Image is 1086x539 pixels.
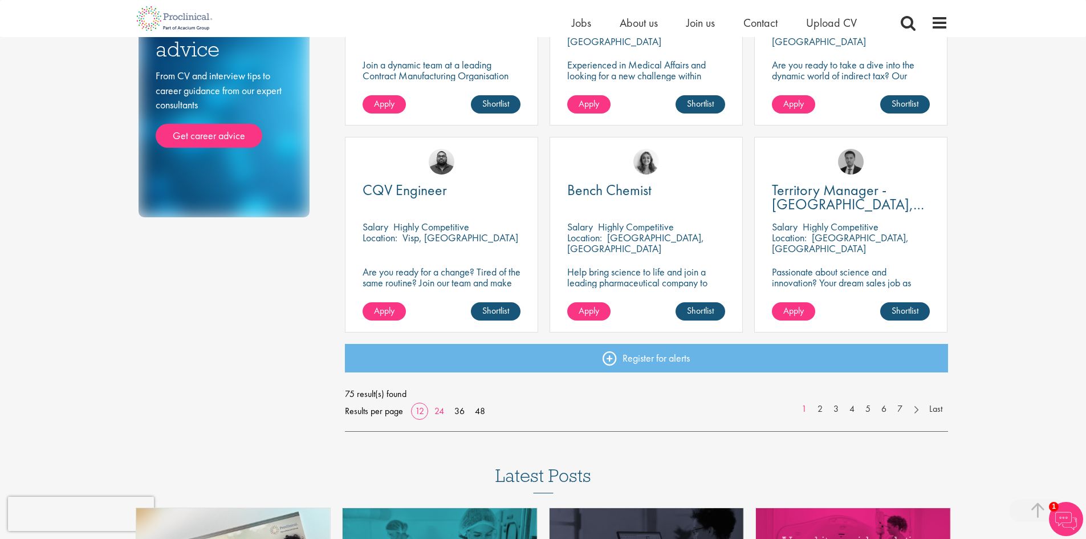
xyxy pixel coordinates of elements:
[743,15,778,30] a: Contact
[567,180,652,200] span: Bench Chemist
[345,403,403,420] span: Results per page
[772,231,909,255] p: [GEOGRAPHIC_DATA], [GEOGRAPHIC_DATA]
[844,403,860,416] a: 4
[772,95,815,114] a: Apply
[783,305,804,317] span: Apply
[363,231,397,244] span: Location:
[579,305,599,317] span: Apply
[402,231,518,244] p: Visp, [GEOGRAPHIC_DATA]
[345,344,948,372] a: Register for alerts
[676,302,725,321] a: Shortlist
[471,95,520,114] a: Shortlist
[450,405,469,417] a: 36
[598,220,674,233] p: Highly Competitive
[806,15,857,30] a: Upload CV
[772,302,815,321] a: Apply
[363,59,520,103] p: Join a dynamic team at a leading Contract Manufacturing Organisation and contribute to groundbrea...
[567,231,602,244] span: Location:
[783,98,804,110] span: Apply
[633,149,659,175] img: Jackie Cerchio
[772,231,807,244] span: Location:
[1049,502,1059,512] span: 1
[567,266,725,321] p: Help bring science to life and join a leading pharmaceutical company to play a key role in delive...
[812,403,828,416] a: 2
[772,266,930,299] p: Passionate about science and innovation? Your dream sales job as Territory Manager awaits!
[828,403,844,416] a: 3
[1049,502,1083,536] img: Chatbot
[676,95,725,114] a: Shortlist
[374,305,394,317] span: Apply
[567,183,725,197] a: Bench Chemist
[880,302,930,321] a: Shortlist
[924,403,948,416] a: Last
[772,59,930,114] p: Are you ready to take a dive into the dynamic world of indirect tax? Our client is recruiting for...
[471,405,489,417] a: 48
[567,95,611,114] a: Apply
[471,302,520,321] a: Shortlist
[8,497,154,531] iframe: reCAPTCHA
[363,95,406,114] a: Apply
[772,183,930,212] a: Territory Manager - [GEOGRAPHIC_DATA], [GEOGRAPHIC_DATA]
[803,220,878,233] p: Highly Competitive
[579,98,599,110] span: Apply
[363,302,406,321] a: Apply
[156,124,262,148] a: Get career advice
[567,231,704,255] p: [GEOGRAPHIC_DATA], [GEOGRAPHIC_DATA]
[345,386,948,403] span: 75 result(s) found
[363,180,447,200] span: CQV Engineer
[686,15,715,30] a: Join us
[429,149,454,175] img: Ashley Bennett
[156,16,292,60] h3: Career advice
[620,15,658,30] a: About us
[430,405,448,417] a: 24
[495,466,591,493] h3: Latest Posts
[772,180,924,228] span: Territory Manager - [GEOGRAPHIC_DATA], [GEOGRAPHIC_DATA]
[374,98,394,110] span: Apply
[772,220,798,233] span: Salary
[892,403,908,416] a: 7
[363,266,520,299] p: Are you ready for a change? Tired of the same routine? Join our team and make your mark in the in...
[567,59,725,114] p: Experienced in Medical Affairs and looking for a new challenge within operations? Proclinical is ...
[393,220,469,233] p: Highly Competitive
[860,403,876,416] a: 5
[880,95,930,114] a: Shortlist
[567,302,611,321] a: Apply
[567,220,593,233] span: Salary
[156,68,292,148] div: From CV and interview tips to career guidance from our expert consultants
[572,15,591,30] a: Jobs
[363,220,388,233] span: Salary
[411,405,428,417] a: 12
[363,183,520,197] a: CQV Engineer
[796,403,812,416] a: 1
[876,403,892,416] a: 6
[838,149,864,175] img: Carl Gbolade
